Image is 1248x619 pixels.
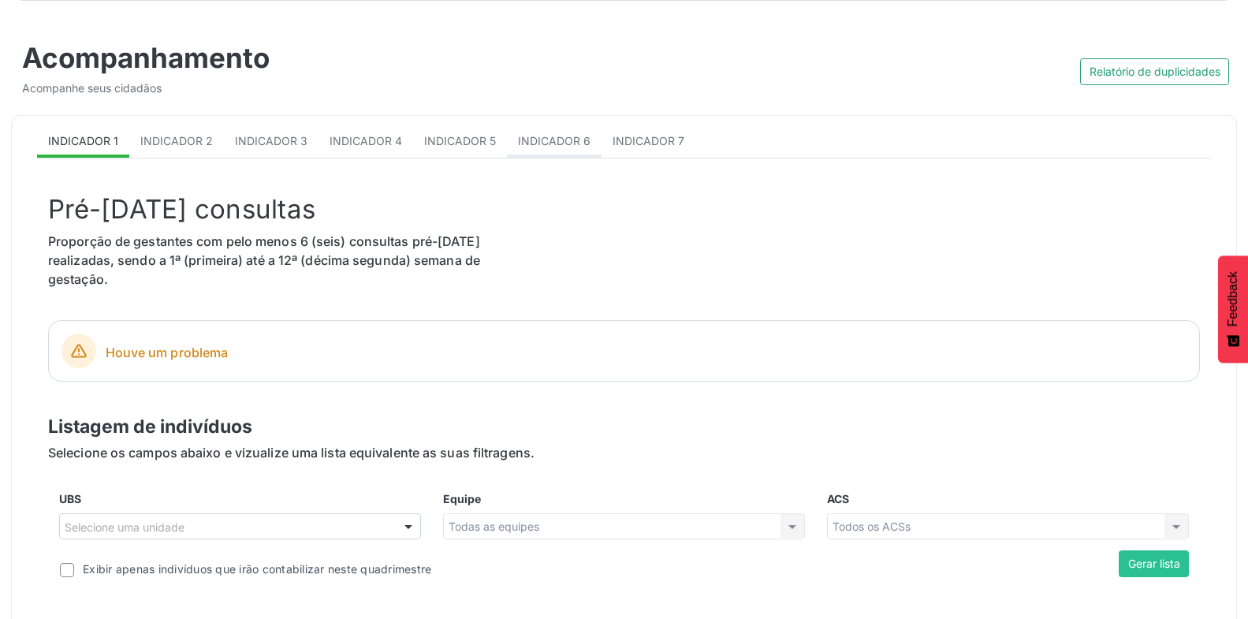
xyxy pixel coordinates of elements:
[22,41,613,74] div: Acompanhamento
[1218,255,1248,363] button: Feedback - Mostrar pesquisa
[613,134,684,147] span: Indicador 7
[65,519,184,535] span: Selecione uma unidade
[518,134,590,147] span: Indicador 6
[1119,550,1189,577] button: Gerar lista
[48,233,480,287] span: Proporção de gestantes com pelo menos 6 (seis) consultas pré-[DATE] realizadas, sendo a 1ª (prime...
[1090,63,1220,80] span: Relatório de duplicidades
[235,134,307,147] span: Indicador 3
[330,134,402,147] span: Indicador 4
[48,416,252,438] span: Listagem de indivíduos
[83,561,431,577] div: Exibir apenas indivíduos que irão contabilizar neste quadrimestre
[424,134,496,147] span: Indicador 5
[443,490,481,507] label: Equipe
[1226,271,1240,326] span: Feedback
[827,490,849,507] label: ACS
[140,134,213,147] span: Indicador 2
[48,193,315,225] span: Pré-[DATE] consultas
[106,343,1187,362] span: Houve um problema
[48,445,535,461] span: Selecione os campos abaixo e vizualize uma lista equivalente as suas filtragens.
[22,80,613,96] div: Acompanhe seus cidadãos
[59,490,81,507] label: UBS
